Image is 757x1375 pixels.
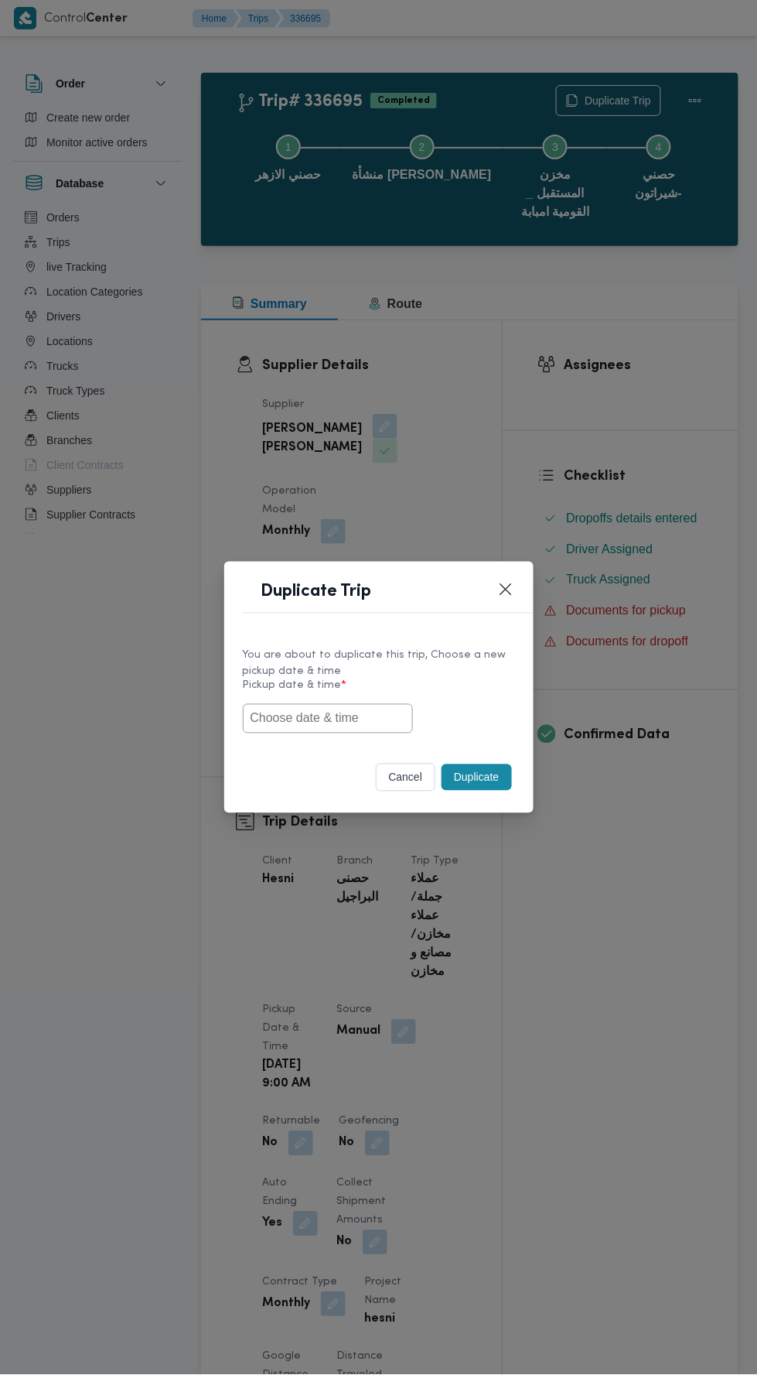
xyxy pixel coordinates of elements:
button: cancel [376,764,436,792]
input: Choose date & time [243,704,413,734]
button: Closes this modal window [496,580,515,599]
div: You are about to duplicate this trip, Choose a new pickup date & time [243,648,515,680]
button: Duplicate [442,764,511,791]
label: Pickup date & time [243,680,515,704]
h1: Duplicate Trip [261,580,372,605]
